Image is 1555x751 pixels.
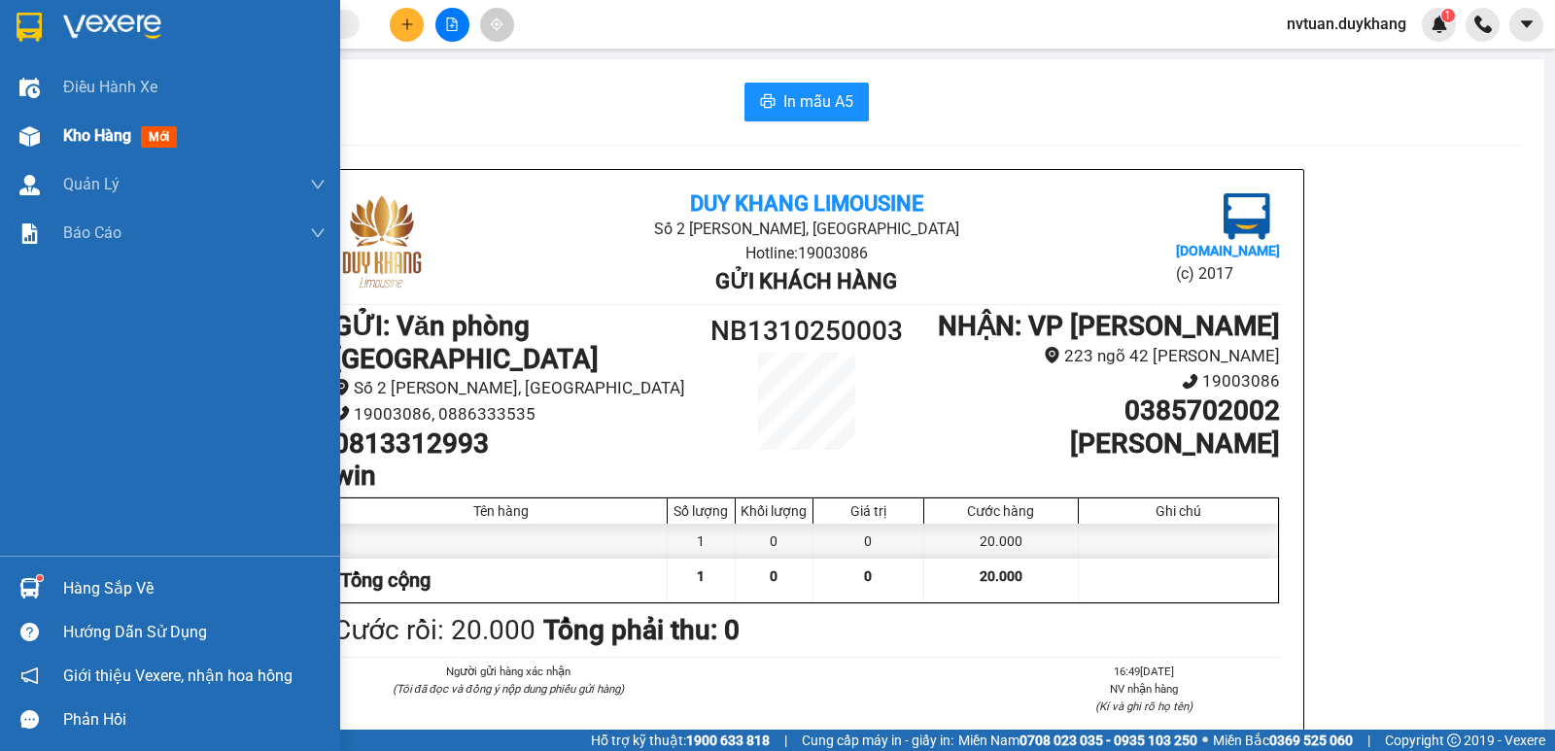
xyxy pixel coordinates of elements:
[744,83,869,121] button: printerIn mẫu A5
[668,524,736,559] div: 1
[736,524,813,559] div: 0
[1019,733,1197,748] strong: 0708 023 035 - 0935 103 250
[864,568,872,584] span: 0
[741,503,808,519] div: Khối lượng
[686,733,770,748] strong: 1900 633 818
[1044,347,1060,363] span: environment
[372,663,643,680] li: Người gửi hàng xác nhận
[813,524,924,559] div: 0
[20,710,39,729] span: message
[310,177,326,192] span: down
[491,241,1122,265] li: Hotline: 19003086
[1009,680,1280,698] li: NV nhận hàng
[925,343,1280,369] li: 223 ngõ 42 [PERSON_NAME]
[1447,734,1461,747] span: copyright
[925,394,1280,427] h1: 0385702002
[1202,736,1208,744] span: ⚪️
[333,460,688,493] h1: win
[715,269,897,293] b: Gửi khách hàng
[802,730,953,751] span: Cung cấp máy in - giấy in:
[543,614,740,646] b: Tổng phải thu: 0
[1444,9,1451,22] span: 1
[783,89,853,114] span: In mẫu A5
[20,666,39,685] span: notification
[63,618,326,647] div: Hướng dẫn sử dụng
[688,310,925,353] h1: NB1310250003
[390,8,424,42] button: plus
[925,368,1280,394] li: 19003086
[20,623,39,641] span: question-circle
[1509,8,1543,42] button: caret-down
[938,310,1280,342] b: NHẬN : VP [PERSON_NAME]
[445,17,459,31] span: file-add
[393,682,624,696] i: (Tôi đã đọc và đồng ý nộp dung phiếu gửi hàng)
[63,126,131,145] span: Kho hàng
[1518,16,1536,33] span: caret-down
[63,664,293,688] span: Giới thiệu Vexere, nhận hoa hồng
[690,191,923,216] b: Duy Khang Limousine
[333,375,688,401] li: Số 2 [PERSON_NAME], [GEOGRAPHIC_DATA]
[340,503,662,519] div: Tên hàng
[19,223,40,244] img: solution-icon
[19,78,40,98] img: warehouse-icon
[1176,243,1280,258] b: [DOMAIN_NAME]
[770,568,777,584] span: 0
[310,225,326,241] span: down
[1269,733,1353,748] strong: 0369 525 060
[24,141,201,271] b: GỬI : Văn phòng [GEOGRAPHIC_DATA]
[340,568,431,592] span: Tổng cộng
[19,175,40,195] img: warehouse-icon
[333,401,688,427] li: 19003086, 0886333535
[400,17,414,31] span: plus
[958,730,1197,751] span: Miền Nam
[333,379,350,395] span: environment
[1176,261,1280,286] li: (c) 2017
[19,578,40,598] img: warehouse-icon
[435,8,469,42] button: file-add
[784,730,787,751] span: |
[1213,730,1353,751] span: Miền Bắc
[63,75,157,99] span: Điều hành xe
[697,568,705,584] span: 1
[333,427,688,461] h1: 0813312993
[1441,9,1455,22] sup: 1
[108,48,441,72] li: Số 2 [PERSON_NAME], [GEOGRAPHIC_DATA]
[333,193,431,290] img: logo.jpg
[1431,16,1448,33] img: icon-new-feature
[212,141,337,184] h1: NB1310250003
[333,310,599,375] b: GỬI : Văn phòng [GEOGRAPHIC_DATA]
[1367,730,1370,751] span: |
[63,172,120,196] span: Quản Lý
[1474,16,1492,33] img: phone-icon
[591,730,770,751] span: Hỗ trợ kỹ thuật:
[490,17,503,31] span: aim
[925,427,1280,461] h1: [PERSON_NAME]
[924,524,1079,559] div: 20.000
[24,24,121,121] img: logo.jpg
[141,126,177,148] span: mới
[980,568,1022,584] span: 20.000
[760,93,776,112] span: printer
[480,8,514,42] button: aim
[37,575,43,581] sup: 1
[63,705,326,734] div: Phản hồi
[1009,663,1280,680] li: 16:49[DATE]
[1271,12,1422,36] span: nvtuan.duykhang
[333,609,536,652] div: Cước rồi : 20.000
[1224,193,1270,240] img: logo.jpg
[157,22,391,47] b: Duy Khang Limousine
[1095,700,1192,713] i: (Kí và ghi rõ họ tên)
[1182,373,1198,390] span: phone
[818,503,918,519] div: Giá trị
[333,405,350,422] span: phone
[673,503,730,519] div: Số lượng
[929,503,1073,519] div: Cước hàng
[63,221,121,245] span: Báo cáo
[108,72,441,96] li: Hotline: 19003086
[491,217,1122,241] li: Số 2 [PERSON_NAME], [GEOGRAPHIC_DATA]
[1084,503,1273,519] div: Ghi chú
[17,13,42,42] img: logo-vxr
[19,126,40,147] img: warehouse-icon
[63,574,326,603] div: Hàng sắp về
[183,100,364,124] b: Gửi khách hàng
